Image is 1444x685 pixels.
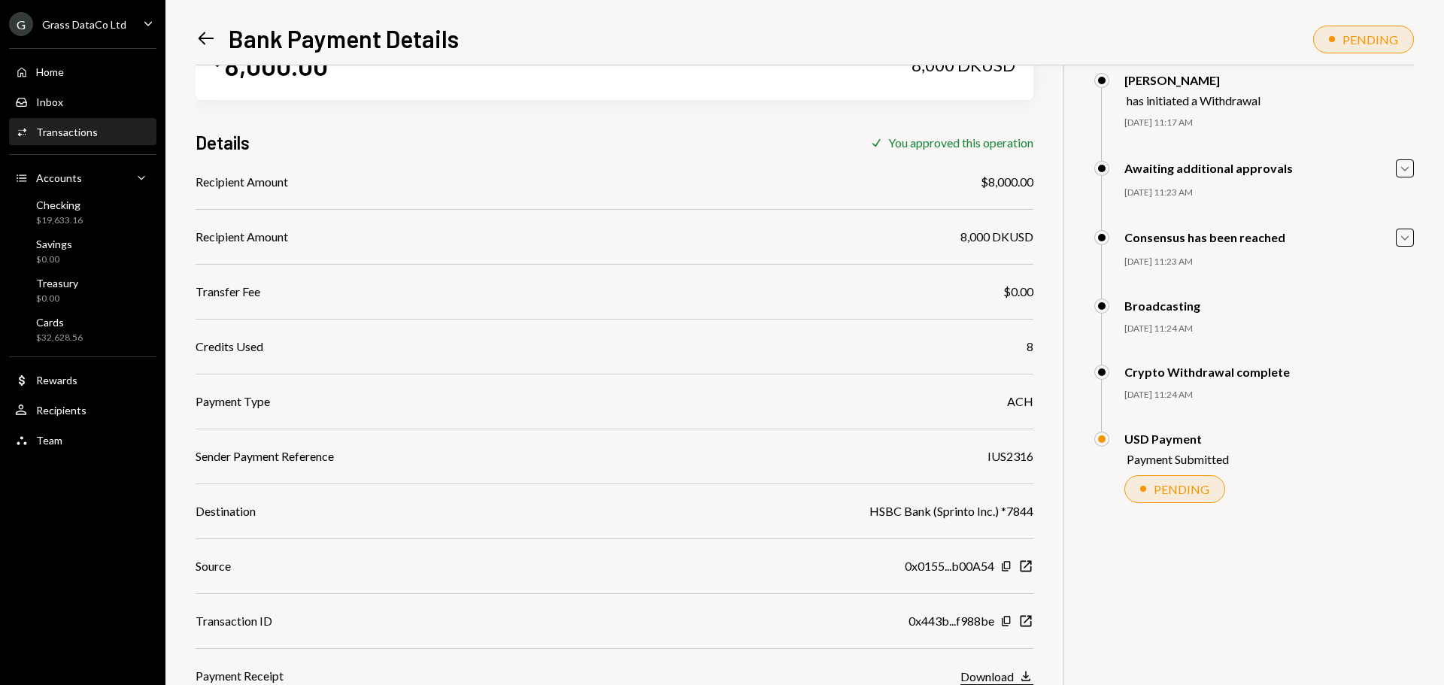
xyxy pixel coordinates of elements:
[36,126,98,138] div: Transactions
[1342,32,1398,47] div: PENDING
[1124,323,1414,335] div: [DATE] 11:24 AM
[36,332,83,344] div: $32,628.56
[9,396,156,423] a: Recipients
[36,253,72,266] div: $0.00
[869,502,1033,520] div: HSBC Bank (Sprinto Inc.) *7844
[1124,365,1290,379] div: Crypto Withdrawal complete
[1124,389,1414,402] div: [DATE] 11:24 AM
[9,233,156,269] a: Savings$0.00
[1027,338,1033,356] div: 8
[36,404,86,417] div: Recipients
[196,557,231,575] div: Source
[36,238,72,250] div: Savings
[1124,432,1229,446] div: USD Payment
[9,426,156,453] a: Team
[36,292,78,305] div: $0.00
[888,135,1033,150] div: You approved this operation
[905,557,994,575] div: 0x0155...b00A54
[42,18,126,31] div: Grass DataCo Ltd
[1124,161,1293,175] div: Awaiting additional approvals
[1124,73,1260,87] div: [PERSON_NAME]
[36,277,78,289] div: Treasury
[9,366,156,393] a: Rewards
[1127,93,1260,108] div: has initiated a Withdrawal
[960,668,1033,685] button: Download
[987,447,1033,465] div: IUS2316
[981,173,1033,191] div: $8,000.00
[9,88,156,115] a: Inbox
[9,12,33,36] div: G
[1124,117,1414,129] div: [DATE] 11:17 AM
[1007,393,1033,411] div: ACH
[196,228,288,246] div: Recipient Amount
[1124,230,1285,244] div: Consensus has been reached
[196,502,256,520] div: Destination
[229,23,459,53] h1: Bank Payment Details
[36,316,83,329] div: Cards
[36,171,82,184] div: Accounts
[9,118,156,145] a: Transactions
[1003,283,1033,301] div: $0.00
[196,667,284,685] div: Payment Receipt
[9,58,156,85] a: Home
[196,612,272,630] div: Transaction ID
[1124,256,1414,268] div: [DATE] 11:23 AM
[1127,452,1229,466] div: Payment Submitted
[1124,186,1414,199] div: [DATE] 11:23 AM
[196,173,288,191] div: Recipient Amount
[9,164,156,191] a: Accounts
[36,374,77,386] div: Rewards
[36,65,64,78] div: Home
[36,434,62,447] div: Team
[960,228,1033,246] div: 8,000 DKUSD
[1154,482,1209,496] div: PENDING
[9,194,156,230] a: Checking$19,633.16
[196,393,270,411] div: Payment Type
[960,669,1014,683] div: Download
[9,272,156,308] a: Treasury$0.00
[196,130,250,155] h3: Details
[36,199,83,211] div: Checking
[909,612,994,630] div: 0x443b...f988be
[9,311,156,347] a: Cards$32,628.56
[196,447,334,465] div: Sender Payment Reference
[36,214,83,227] div: $19,633.16
[196,338,263,356] div: Credits Used
[196,283,260,301] div: Transfer Fee
[1124,299,1200,313] div: Broadcasting
[36,95,63,108] div: Inbox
